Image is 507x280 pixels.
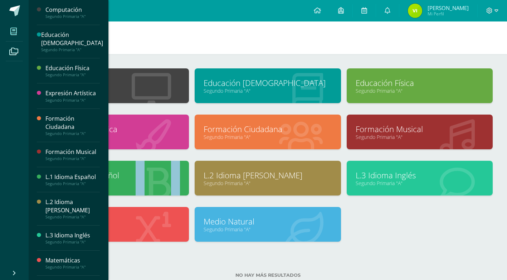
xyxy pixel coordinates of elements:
a: Segundo Primaria "A" [204,134,332,140]
a: Educación FísicaSegundo Primaria "A" [45,64,100,77]
a: Segundo Primaria "A" [356,134,484,140]
a: Segundo Primaria "A" [356,180,484,187]
a: Segundo Primaria "A" [52,87,180,94]
a: Formación CiudadanaSegundo Primaria "A" [45,115,100,136]
div: Segundo Primaria "A" [45,214,100,219]
div: Educación [DEMOGRAPHIC_DATA] [41,31,103,47]
div: Segundo Primaria "A" [45,265,100,270]
label: No hay más resultados [43,272,493,278]
a: Expresión Artística [52,124,180,135]
span: [PERSON_NAME] [428,4,469,11]
div: L.3 Idioma Inglés [45,231,100,240]
a: Educación [DEMOGRAPHIC_DATA]Segundo Primaria "A" [41,31,103,52]
div: L.1 Idioma Español [45,173,100,181]
a: Segundo Primaria "A" [204,180,332,187]
a: ComputaciónSegundo Primaria "A" [45,6,100,19]
a: Medio Natural [204,216,332,227]
div: Matemáticas [45,256,100,265]
div: Formación Musical [45,148,100,156]
a: Educación Física [356,77,484,88]
a: Formación Musical [356,124,484,135]
a: L.2 Idioma [PERSON_NAME]Segundo Primaria "A" [45,198,100,219]
div: Segundo Primaria "A" [45,240,100,245]
a: L.2 Idioma [PERSON_NAME] [204,170,332,181]
a: L.3 Idioma InglésSegundo Primaria "A" [45,231,100,245]
div: Segundo Primaria "A" [45,131,100,136]
div: Segundo Primaria "A" [45,72,100,77]
img: c74c4a1145e24740cfdcd1b1f0a2454e.png [408,4,422,18]
a: Formación Ciudadana [204,124,332,135]
a: Segundo Primaria "A" [52,180,180,187]
a: Matemáticas [52,216,180,227]
div: Segundo Primaria "A" [41,47,103,52]
a: Expresión ArtísticaSegundo Primaria "A" [45,89,100,102]
div: Formación Ciudadana [45,115,100,131]
div: Segundo Primaria "A" [45,181,100,186]
a: Segundo Primaria "A" [204,87,332,94]
a: Formación MusicalSegundo Primaria "A" [45,148,100,161]
a: Educación [DEMOGRAPHIC_DATA] [204,77,332,88]
a: L.3 Idioma Inglés [356,170,484,181]
a: L.1 Idioma EspañolSegundo Primaria "A" [45,173,100,186]
div: L.2 Idioma [PERSON_NAME] [45,198,100,214]
a: Segundo Primaria "A" [52,226,180,233]
div: Segundo Primaria "A" [45,14,100,19]
div: Segundo Primaria "A" [45,156,100,161]
a: Segundo Primaria "A" [356,87,484,94]
a: Segundo Primaria "A" [204,226,332,233]
div: Expresión Artística [45,89,100,97]
a: L.1 Idioma Español [52,170,180,181]
div: Computación [45,6,100,14]
div: Educación Física [45,64,100,72]
a: Segundo Primaria "A" [52,134,180,140]
a: Computación [52,77,180,88]
div: Segundo Primaria "A" [45,98,100,103]
span: Mi Perfil [428,11,469,17]
a: MatemáticasSegundo Primaria "A" [45,256,100,270]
